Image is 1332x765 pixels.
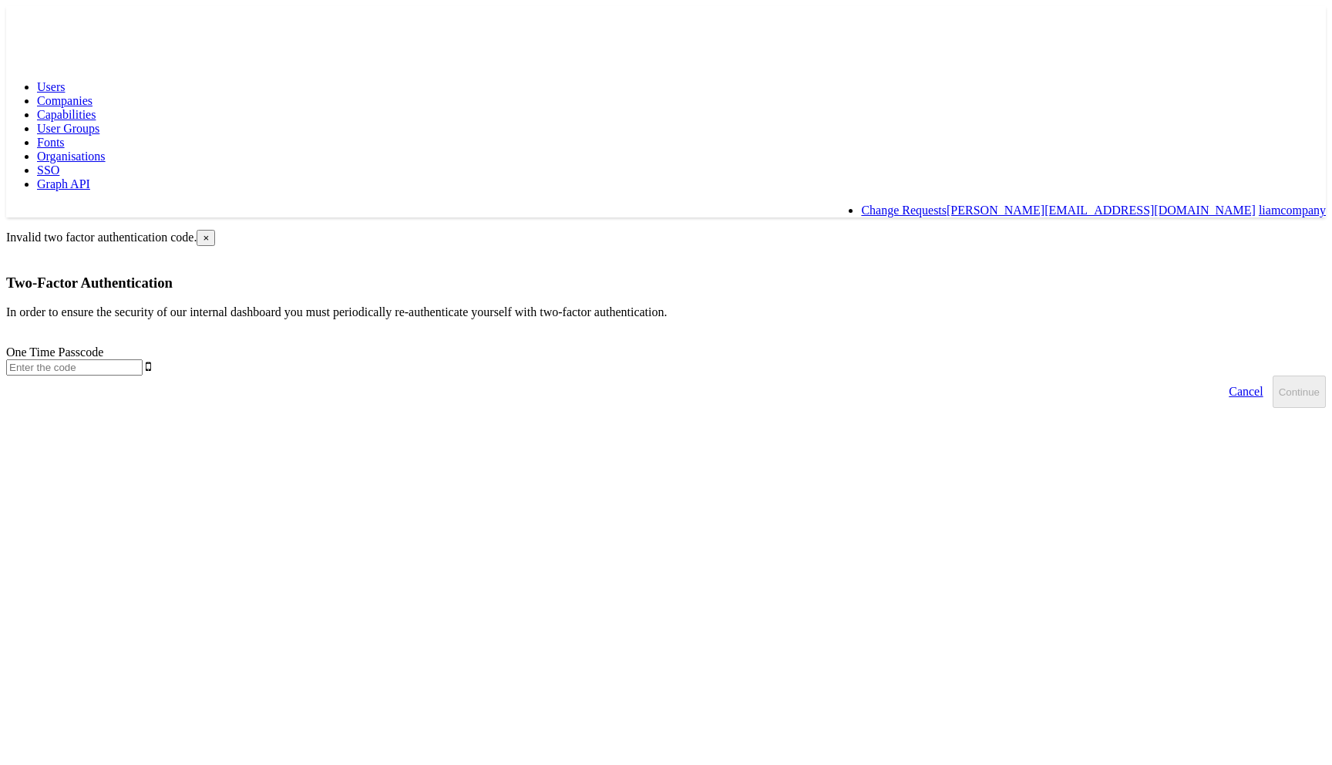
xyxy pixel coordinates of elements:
button: Close [197,230,215,246]
a: liamcompany [1259,204,1326,217]
a: Graph API [37,177,90,190]
a: Capabilities [37,108,96,121]
h3: Two-Factor Authentication [6,275,1326,292]
a: SSO [37,163,59,177]
a: Cancel [1219,376,1272,408]
a: Users [37,80,65,93]
a: Companies [37,94,92,107]
a: Organisations [37,150,106,163]
a: [PERSON_NAME][EMAIL_ADDRESS][DOMAIN_NAME] [947,204,1256,217]
a: User Groups [37,122,99,135]
button: Continue [1273,376,1326,408]
input: Enter the code [6,359,143,376]
div: Invalid two factor authentication code. [6,230,1326,246]
a: Change Requests [861,204,947,217]
a: Fonts [37,136,65,149]
label: One Time Passcode [6,345,103,359]
span: × [203,232,209,244]
p: In order to ensure the security of our internal dashboard you must periodically re-authenticate y... [6,305,1326,319]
